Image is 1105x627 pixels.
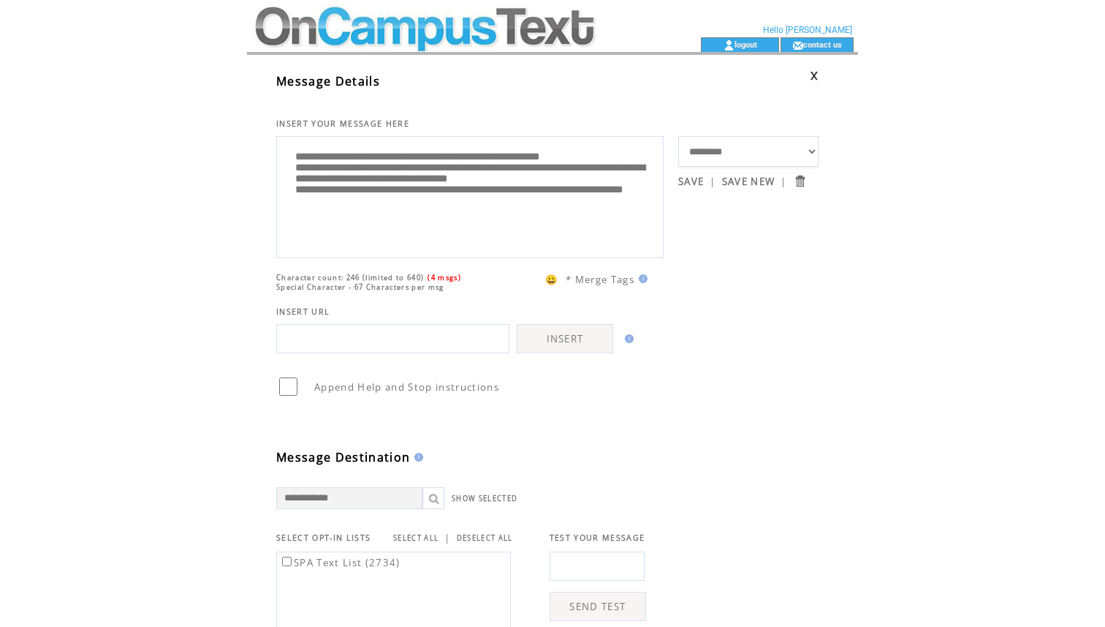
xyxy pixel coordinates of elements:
[457,533,513,543] a: DESELECT ALL
[428,273,461,282] span: (4 msgs)
[792,40,803,51] img: contact_us_icon.gif
[724,40,734,51] img: account_icon.gif
[393,533,438,543] a: SELECT ALL
[634,274,648,283] img: help.gif
[566,273,634,286] span: * Merge Tags
[781,175,786,188] span: |
[276,449,410,465] span: Message Destination
[282,557,292,566] input: SPA Text List (2734)
[314,380,499,394] span: Append Help and Stop instructions
[410,453,423,462] img: help.gif
[763,25,852,35] span: Hello [PERSON_NAME]
[734,40,757,49] a: logout
[793,174,807,188] input: Submit
[517,324,613,353] a: INSERT
[452,494,517,503] a: SHOW SELECTED
[444,531,450,544] span: |
[620,334,634,343] img: help.gif
[276,119,409,129] span: INSERT YOUR MESSAGE HERE
[803,40,842,49] a: contact us
[276,307,330,317] span: INSERT URL
[550,533,645,543] span: TEST YOUR MESSAGE
[722,175,775,188] a: SAVE NEW
[710,175,715,188] span: |
[545,273,558,286] span: 😀
[276,282,444,292] span: Special Character - 67 Characters per msg
[276,533,371,543] span: SELECT OPT-IN LISTS
[678,175,704,188] a: SAVE
[276,73,380,89] span: Message Details
[550,592,646,621] a: SEND TEST
[279,556,400,569] label: SPA Text List (2734)
[276,273,424,282] span: Character count: 246 (limited to 640)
